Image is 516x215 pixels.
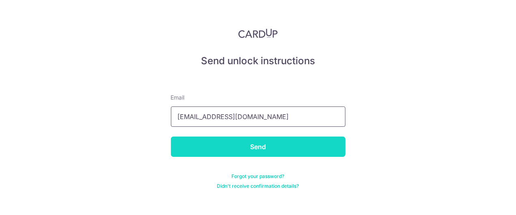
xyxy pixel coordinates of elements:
[217,183,299,189] a: Didn't receive confirmation details?
[171,137,345,157] input: Send
[171,94,185,101] span: translation missing: en.devise.label.Email
[171,106,345,127] input: Enter your Email
[171,54,345,67] h5: Send unlock instructions
[232,173,285,180] a: Forgot your password?
[238,28,278,38] img: CardUp Logo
